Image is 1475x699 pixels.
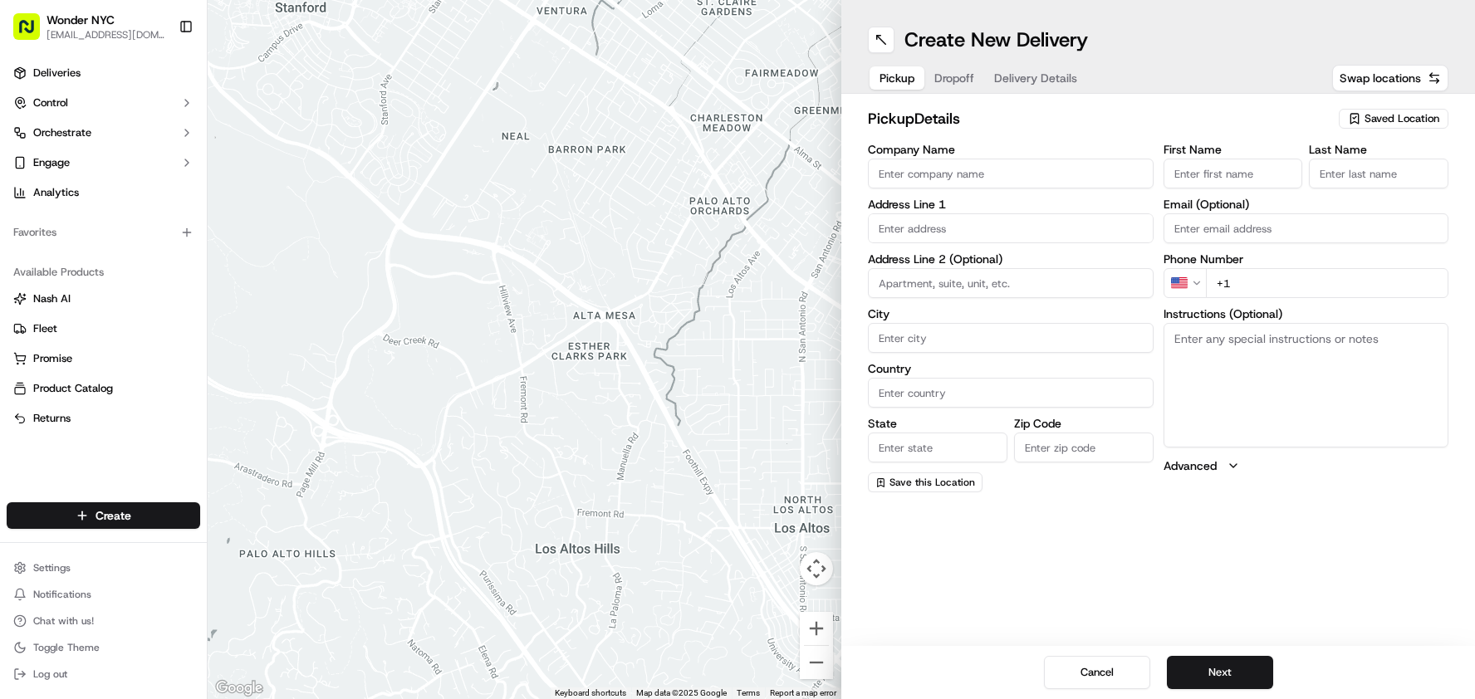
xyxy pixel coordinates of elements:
[13,291,194,306] a: Nash AI
[51,302,135,315] span: [PERSON_NAME]
[1164,159,1303,188] input: Enter first name
[7,179,200,206] a: Analytics
[889,476,975,489] span: Save this Location
[7,405,200,432] button: Returns
[33,561,71,574] span: Settings
[212,677,267,699] a: Open this area in Google Maps (opens a new window)
[994,70,1077,86] span: Delivery Details
[1014,433,1154,462] input: Enter zip code
[1309,144,1448,155] label: Last Name
[17,17,50,50] img: Nash
[1365,111,1439,126] span: Saved Location
[1332,65,1448,91] button: Swap locations
[17,216,111,229] div: Past conversations
[1164,457,1449,474] button: Advanced
[33,351,72,366] span: Promise
[868,323,1154,353] input: Enter city
[904,27,1088,53] h1: Create New Delivery
[33,125,91,140] span: Orchestrate
[1339,107,1448,130] button: Saved Location
[33,66,81,81] span: Deliveries
[35,159,65,188] img: 1756434665150-4e636765-6d04-44f2-b13a-1d7bbed723a0
[33,588,91,601] span: Notifications
[33,411,71,426] span: Returns
[147,302,181,315] span: [DATE]
[868,198,1154,210] label: Address Line 1
[13,411,194,426] a: Returns
[134,364,273,394] a: 💻API Documentation
[96,507,131,524] span: Create
[1164,213,1449,243] input: Enter email address
[1044,656,1150,689] button: Cancel
[1014,418,1154,429] label: Zip Code
[868,213,1154,243] input: Enter address
[800,552,833,585] button: Map camera controls
[138,302,144,315] span: •
[868,418,1007,429] label: State
[47,28,165,42] button: [EMAIL_ADDRESS][DOMAIN_NAME]
[7,502,200,529] button: Create
[7,286,200,312] button: Nash AI
[10,364,134,394] a: 📗Knowledge Base
[33,185,79,200] span: Analytics
[55,257,89,271] span: [DATE]
[33,667,67,681] span: Log out
[800,612,833,645] button: Zoom in
[7,120,200,146] button: Orchestrate
[13,351,194,366] a: Promise
[737,688,760,697] a: Terms (opens in new tab)
[7,636,200,659] button: Toggle Theme
[880,70,914,86] span: Pickup
[1164,308,1449,320] label: Instructions (Optional)
[800,646,833,679] button: Zoom out
[7,662,200,686] button: Log out
[1340,70,1421,86] span: Swap locations
[868,159,1154,188] input: Enter company name
[7,90,200,116] button: Control
[7,556,200,579] button: Settings
[868,268,1154,298] input: Apartment, suite, unit, etc.
[1167,656,1273,689] button: Next
[770,688,836,697] a: Report a map error
[17,66,302,93] p: Welcome 👋
[140,373,154,386] div: 💻
[868,363,1154,374] label: Country
[33,291,71,306] span: Nash AI
[7,149,200,176] button: Engage
[33,381,113,396] span: Product Catalog
[868,253,1154,265] label: Address Line 2 (Optional)
[636,688,727,697] span: Map data ©2025 Google
[7,345,200,372] button: Promise
[7,583,200,606] button: Notifications
[75,175,228,188] div: We're available if you need us!
[17,159,47,188] img: 1736555255976-a54dd68f-1ca7-489b-9aae-adbdc363a1c4
[33,303,47,316] img: 1736555255976-a54dd68f-1ca7-489b-9aae-adbdc363a1c4
[7,7,172,46] button: Wonder NYC[EMAIL_ADDRESS][DOMAIN_NAME]
[212,677,267,699] img: Google
[7,219,200,246] div: Favorites
[257,213,302,232] button: See all
[33,321,57,336] span: Fleet
[7,259,200,286] div: Available Products
[868,378,1154,408] input: Enter country
[17,286,43,313] img: Joseph V.
[43,107,299,125] input: Got a question? Start typing here...
[7,60,200,86] a: Deliveries
[13,321,194,336] a: Fleet
[7,375,200,402] button: Product Catalog
[117,411,201,424] a: Powered byPylon
[33,155,70,170] span: Engage
[47,12,115,28] button: Wonder NYC
[33,95,68,110] span: Control
[1206,268,1449,298] input: Enter phone number
[868,107,1329,130] h2: pickup Details
[7,315,200,342] button: Fleet
[157,371,267,388] span: API Documentation
[1164,253,1449,265] label: Phone Number
[33,641,100,654] span: Toggle Theme
[165,412,201,424] span: Pylon
[868,144,1154,155] label: Company Name
[282,164,302,183] button: Start new chat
